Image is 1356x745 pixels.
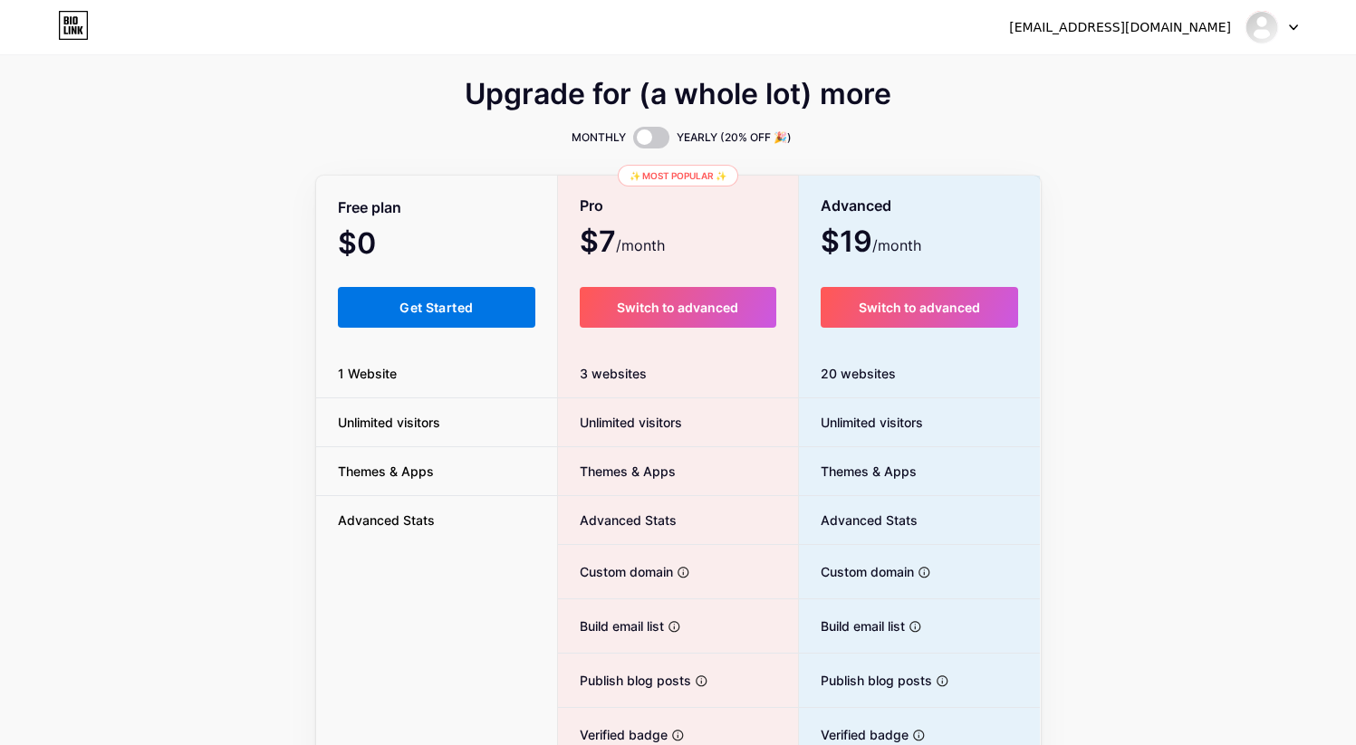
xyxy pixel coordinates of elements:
div: 3 websites [558,349,798,398]
span: Verified badge [558,725,668,744]
span: Switch to advanced [617,300,738,315]
span: $0 [338,233,425,258]
span: Advanced [821,190,891,222]
span: Pro [580,190,603,222]
div: ✨ Most popular ✨ [618,165,738,186]
button: Get Started [338,287,536,328]
div: 20 websites [799,349,1041,398]
span: $19 [821,231,921,256]
span: /month [872,234,921,256]
button: Switch to advanced [821,287,1019,328]
span: Themes & Apps [558,462,676,481]
span: Get Started [399,300,473,315]
span: Themes & Apps [316,462,456,481]
span: Publish blog posts [799,671,932,690]
span: Unlimited visitors [316,413,462,432]
span: Unlimited visitors [558,413,682,432]
span: Switch to advanced [859,300,980,315]
button: Switch to advanced [580,287,776,328]
span: Custom domain [558,562,673,581]
span: Advanced Stats [316,511,457,530]
span: Advanced Stats [558,511,677,530]
span: Unlimited visitors [799,413,923,432]
span: Build email list [558,616,664,635]
span: /month [616,234,665,256]
span: Build email list [799,616,905,635]
img: thanhbui09 [1245,10,1279,44]
div: [EMAIL_ADDRESS][DOMAIN_NAME] [1009,18,1231,37]
span: Publish blog posts [558,671,691,690]
span: YEARLY (20% OFF 🎉) [677,129,792,147]
span: Free plan [338,192,401,224]
span: 1 Website [316,364,418,383]
span: Upgrade for (a whole lot) more [465,83,891,105]
span: Advanced Stats [799,511,918,530]
span: Custom domain [799,562,914,581]
span: MONTHLY [572,129,626,147]
span: Verified badge [799,725,909,744]
span: $7 [580,231,665,256]
span: Themes & Apps [799,462,917,481]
